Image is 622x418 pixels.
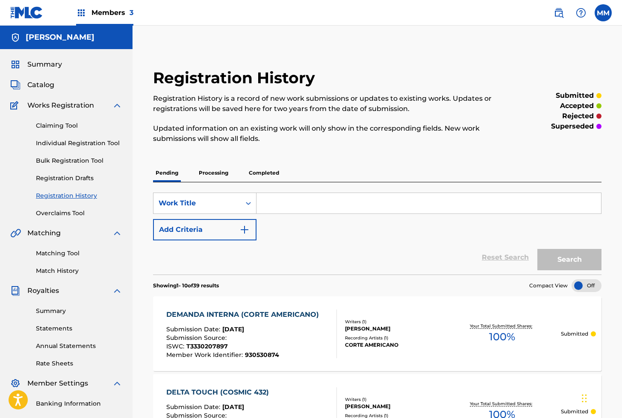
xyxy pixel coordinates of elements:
[239,225,250,235] img: 9d2ae6d4665cec9f34b9.svg
[166,403,222,411] span: Submission Date :
[166,351,245,359] span: Member Work Identifier :
[10,6,43,19] img: MLC Logo
[572,4,590,21] div: Help
[166,334,229,342] span: Submission Source :
[36,342,122,351] a: Annual Statements
[345,403,443,410] div: [PERSON_NAME]
[470,323,534,329] p: Your Total Submitted Shares:
[153,296,601,371] a: DEMANDA INTERNA (CORTE AMERICANO)Submission Date:[DATE]Submission Source:ISWC:T3330207897Member W...
[222,403,244,411] span: [DATE]
[10,80,54,90] a: CatalogCatalog
[166,342,186,350] span: ISWC :
[36,191,122,200] a: Registration History
[582,386,587,411] div: Drag
[10,80,21,90] img: Catalog
[561,330,588,338] p: Submitted
[27,378,88,389] span: Member Settings
[36,209,122,218] a: Overclaims Tool
[36,121,122,130] a: Claiming Tool
[245,351,279,359] span: 930530874
[246,164,282,182] p: Completed
[159,198,236,208] div: Work Title
[112,228,122,238] img: expand
[27,100,94,111] span: Works Registration
[470,400,534,407] p: Your Total Submitted Shares:
[27,59,62,70] span: Summary
[166,387,279,398] div: DELTA TOUCH (COSMIC 432)
[36,307,122,316] a: Summary
[153,164,181,182] p: Pending
[556,91,594,101] p: submitted
[36,139,122,148] a: Individual Registration Tool
[10,59,21,70] img: Summary
[10,286,21,296] img: Royalties
[560,101,594,111] p: accepted
[10,100,21,111] img: Works Registration
[10,32,21,43] img: Accounts
[166,310,323,320] div: DEMANDA INTERNA (CORTE AMERICANO)
[10,378,21,389] img: Member Settings
[345,335,443,341] div: Recording Artists ( 1 )
[36,359,122,368] a: Rate Sheets
[10,228,21,238] img: Matching
[561,408,588,415] p: Submitted
[153,68,319,88] h2: Registration History
[222,325,244,333] span: [DATE]
[153,193,601,275] form: Search Form
[595,4,612,21] div: User Menu
[153,219,256,240] button: Add Criteria
[186,342,228,350] span: T3330207897
[598,279,622,348] iframe: Resource Center
[529,282,568,289] span: Compact View
[153,94,498,114] p: Registration History is a record of new work submissions or updates to existing works. Updates or...
[345,396,443,403] div: Writers ( 1 )
[576,8,586,18] img: help
[153,282,219,289] p: Showing 1 - 10 of 39 results
[36,399,122,408] a: Banking Information
[27,286,59,296] span: Royalties
[36,156,122,165] a: Bulk Registration Tool
[112,378,122,389] img: expand
[36,249,122,258] a: Matching Tool
[196,164,231,182] p: Processing
[112,286,122,296] img: expand
[551,121,594,132] p: superseded
[550,4,567,21] a: Public Search
[10,59,62,70] a: SummarySummary
[36,324,122,333] a: Statements
[166,325,222,333] span: Submission Date :
[554,8,564,18] img: search
[36,266,122,275] a: Match History
[562,111,594,121] p: rejected
[27,228,61,238] span: Matching
[345,325,443,333] div: [PERSON_NAME]
[27,80,54,90] span: Catalog
[26,32,94,42] h5: Mauricio Morales
[489,329,515,345] span: 100 %
[130,9,133,17] span: 3
[153,123,498,144] p: Updated information on an existing work will only show in the corresponding fields. New work subm...
[345,341,443,349] div: CORTE AMERICANO
[36,174,122,183] a: Registration Drafts
[76,8,86,18] img: Top Rightsholders
[112,100,122,111] img: expand
[345,319,443,325] div: Writers ( 1 )
[579,377,622,418] iframe: Chat Widget
[91,8,133,18] span: Members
